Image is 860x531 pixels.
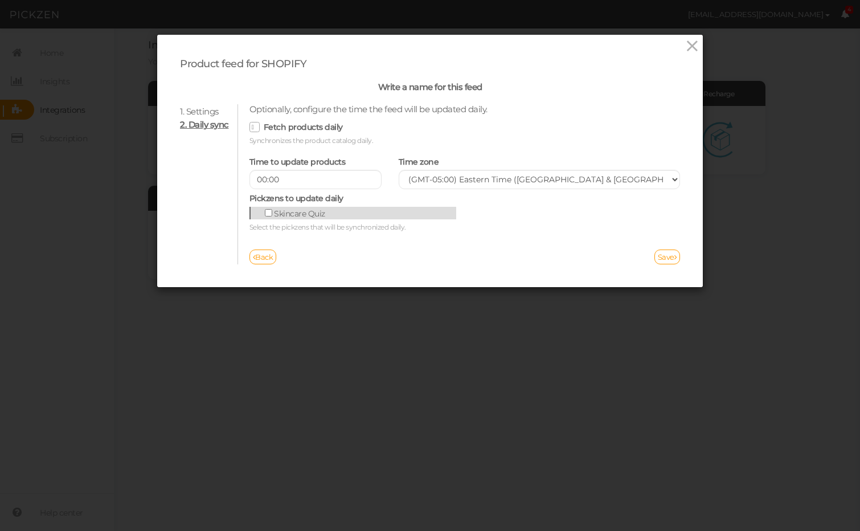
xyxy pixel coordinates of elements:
[654,250,681,264] a: Save
[180,107,229,117] li: 1. Settings
[249,157,346,167] span: Time to update products
[265,209,272,217] input: Skincare Quiz
[249,104,488,115] span: Optionally, configure the time the feed will be updated daily.
[249,250,277,264] a: Back
[378,82,482,93] div: Write a name for this feed
[249,223,406,231] span: Select the pickzens that will be synchronized daily.
[399,157,439,167] span: Time zone
[180,58,680,71] div: Product feed for SHOPIFY
[249,193,343,203] span: Pickzens to update daily
[249,170,382,189] input: Ej: 07:30
[274,209,325,219] span: Skincare Quiz
[249,136,374,145] span: Synchronizes the product catalog daily.
[180,120,229,130] li: 2. Daily sync
[264,122,343,132] label: Fetch products daily
[378,81,482,92] span: Write a name for this feed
